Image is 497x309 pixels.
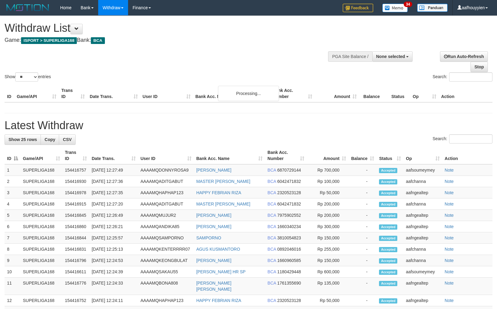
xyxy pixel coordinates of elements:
img: Feedback.jpg [343,4,373,12]
span: Accepted [379,258,397,264]
a: [PERSON_NAME] [PERSON_NAME] [196,281,231,292]
th: Action [439,85,492,102]
td: [DATE] 12:25:57 [89,232,138,244]
td: 154416611 [63,266,89,278]
img: Button%20Memo.svg [382,4,408,12]
span: Accepted [379,213,397,218]
td: AAAAMQKENTERRRR07 [138,244,194,255]
td: [DATE] 12:24:53 [89,255,138,266]
td: aafngealtep [403,187,442,198]
span: Copy 6870729144 to clipboard [277,168,301,173]
a: Note [445,281,454,285]
span: Copy 1660340234 to clipboard [277,224,301,229]
td: - [349,176,377,187]
td: AAAAMQANDIKA85 [138,221,194,232]
th: Op: activate to sort column ascending [403,147,442,164]
td: - [349,210,377,221]
div: PGA Site Balance / [328,51,372,62]
button: None selected [372,51,413,62]
span: Copy 1761355690 to clipboard [277,281,301,285]
td: 6 [5,221,20,232]
td: - [349,278,377,295]
td: aafngealtep [403,221,442,232]
span: BCA [267,168,276,173]
th: Bank Acc. Name [193,85,270,102]
td: aafchanna [403,244,442,255]
td: aafngealtep [403,295,442,306]
td: aafsoumeymey [403,266,442,278]
td: - [349,244,377,255]
span: Accepted [379,179,397,184]
td: 4 [5,198,20,210]
a: Run Auto-Refresh [440,51,488,62]
td: 154416915 [63,198,89,210]
span: Copy 2320523128 to clipboard [277,190,301,195]
td: SUPERLIGA168 [20,255,63,266]
a: Stop [470,62,488,72]
th: Date Trans. [87,85,140,102]
span: Accepted [379,298,397,304]
td: AAAAMQADITGABUT [138,176,194,187]
a: [PERSON_NAME] [196,224,231,229]
a: [PERSON_NAME] HR SP [196,269,246,274]
th: ID: activate to sort column descending [5,147,20,164]
td: 154416752 [63,295,89,306]
th: Trans ID: activate to sort column ascending [63,147,89,164]
a: Note [445,269,454,274]
th: Bank Acc. Number [270,85,315,102]
th: Op [410,85,439,102]
td: SUPERLIGA168 [20,295,63,306]
img: MOTION_logo.png [5,3,51,12]
span: Copy 6042471832 to clipboard [277,202,301,206]
span: None selected [376,54,405,59]
td: [DATE] 12:24:39 [89,266,138,278]
a: AGUS KUSMANTORO [196,247,240,252]
td: aafngealtep [403,278,442,295]
th: Bank Acc. Name: activate to sort column ascending [194,147,265,164]
td: 154416860 [63,221,89,232]
td: AAAAMQHAPHAP123 [138,295,194,306]
td: [DATE] 12:26:21 [89,221,138,232]
td: [DATE] 12:24:11 [89,295,138,306]
td: 154416978 [63,187,89,198]
span: Accepted [379,224,397,230]
td: SUPERLIGA168 [20,244,63,255]
td: 154416831 [63,244,89,255]
a: Note [445,224,454,229]
span: BCA [267,281,276,285]
td: 7 [5,232,20,244]
td: AAAAMQHAPHAP123 [138,187,194,198]
td: - [349,221,377,232]
span: Copy [45,137,55,142]
td: Rp 700,000 [307,164,349,176]
a: SAMPORNO [196,235,221,240]
td: [DATE] 12:24:33 [89,278,138,295]
th: Amount: activate to sort column ascending [307,147,349,164]
td: SUPERLIGA168 [20,221,63,232]
a: Show 25 rows [5,134,41,145]
td: - [349,198,377,210]
span: Copy 7975902552 to clipboard [277,213,301,218]
td: Rp 50,000 [307,187,349,198]
td: Rp 200,000 [307,210,349,221]
a: Note [445,179,454,184]
td: Rp 150,000 [307,232,349,244]
td: 154416930 [63,176,89,187]
span: Copy 1660960585 to clipboard [277,258,301,263]
td: SUPERLIGA168 [20,232,63,244]
td: [DATE] 12:27:35 [89,187,138,198]
td: 9 [5,255,20,266]
td: [DATE] 12:25:13 [89,244,138,255]
td: Rp 600,000 [307,266,349,278]
a: CSV [59,134,76,145]
a: Copy [41,134,59,145]
a: Note [445,190,454,195]
th: User ID: activate to sort column ascending [138,147,194,164]
td: aafchanna [403,255,442,266]
td: AAAAMQKEONGBULAT [138,255,194,266]
h1: Latest Withdraw [5,119,492,132]
td: SUPERLIGA168 [20,176,63,187]
th: Game/API [14,85,59,102]
label: Show entries [5,72,51,82]
td: 10 [5,266,20,278]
